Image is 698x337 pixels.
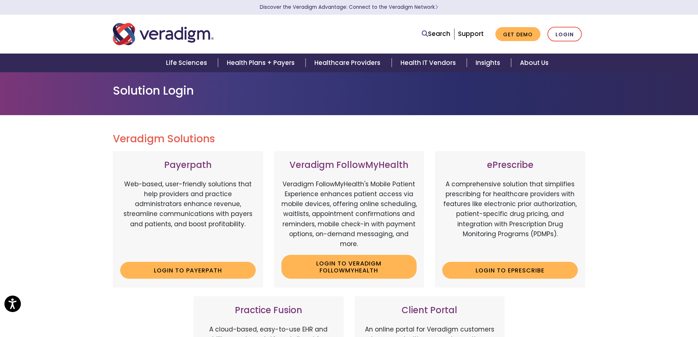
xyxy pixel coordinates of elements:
a: Search [422,29,450,39]
p: Veradigm FollowMyHealth's Mobile Patient Experience enhances patient access via mobile devices, o... [281,179,417,249]
a: Login [547,27,582,42]
h3: Payerpath [120,160,256,171]
a: Login to ePrescribe [442,262,578,279]
a: About Us [511,54,557,72]
a: Login to Veradigm FollowMyHealth [281,255,417,279]
span: Learn More [435,4,438,11]
a: Login to Payerpath [120,262,256,279]
h3: Veradigm FollowMyHealth [281,160,417,171]
p: A comprehensive solution that simplifies prescribing for healthcare providers with features like ... [442,179,578,256]
h3: ePrescribe [442,160,578,171]
a: Support [458,29,484,38]
p: Web-based, user-friendly solutions that help providers and practice administrators enhance revenu... [120,179,256,256]
h3: Client Portal [362,305,498,316]
h1: Solution Login [113,84,586,98]
a: Discover the Veradigm Advantage: Connect to the Veradigm NetworkLearn More [260,4,438,11]
a: Get Demo [495,27,540,41]
a: Insights [467,54,511,72]
a: Health Plans + Payers [218,54,306,72]
a: Healthcare Providers [306,54,391,72]
a: Health IT Vendors [392,54,467,72]
img: Veradigm logo [113,22,214,46]
h3: Practice Fusion [201,305,336,316]
h2: Veradigm Solutions [113,133,586,145]
a: Life Sciences [157,54,218,72]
